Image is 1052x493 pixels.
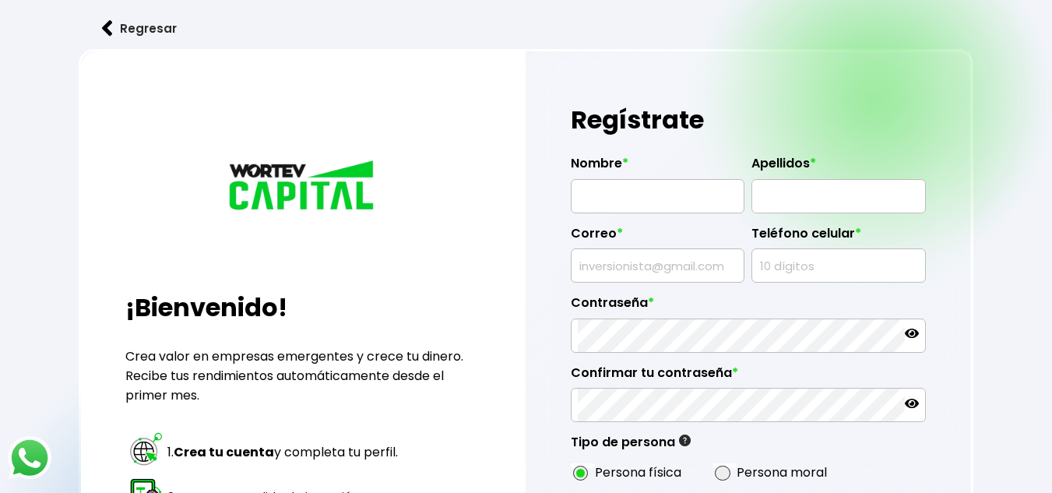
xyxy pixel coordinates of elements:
[8,436,51,480] img: logos_whatsapp-icon.242b2217.svg
[125,347,480,405] p: Crea valor en empresas emergentes y crece tu dinero. Recibe tus rendimientos automáticamente desd...
[679,435,691,446] img: gfR76cHglkPwleuBLjWdxeZVvX9Wp6JBDmjRYY8JYDQn16A2ICN00zLTgIroGa6qie5tIuWH7V3AapTKqzv+oMZsGfMUqL5JM...
[571,156,744,179] label: Nombre
[102,20,113,37] img: flecha izquierda
[167,430,402,474] td: 1. y completa tu perfil.
[174,443,274,461] strong: Crea tu cuenta
[751,156,925,179] label: Apellidos
[125,289,480,326] h2: ¡Bienvenido!
[751,226,925,249] label: Teléfono celular
[595,463,681,482] label: Persona física
[571,226,744,249] label: Correo
[225,158,381,216] img: logo_wortev_capital
[79,8,200,49] button: Regresar
[79,8,973,49] a: flecha izquierdaRegresar
[571,435,691,458] label: Tipo de persona
[571,97,926,143] h1: Regístrate
[578,249,737,282] input: inversionista@gmail.com
[758,249,918,282] input: 10 dígitos
[737,463,827,482] label: Persona moral
[571,295,926,319] label: Contraseña
[571,365,926,389] label: Confirmar tu contraseña
[128,431,164,467] img: paso 1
